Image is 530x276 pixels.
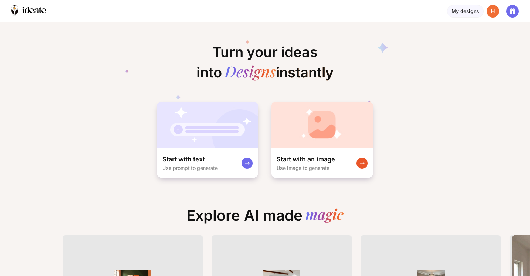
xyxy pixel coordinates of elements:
div: My designs [447,5,484,18]
div: Start with text [162,155,205,164]
div: H [487,5,499,18]
div: Start with an image [277,155,335,164]
div: Explore AI made [181,207,349,230]
img: startWithTextCardBg.jpg [157,102,258,148]
div: Use image to generate [277,165,329,171]
div: magic [305,207,344,224]
img: startWithImageCardBg.jpg [271,102,373,148]
div: Use prompt to generate [162,165,218,171]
